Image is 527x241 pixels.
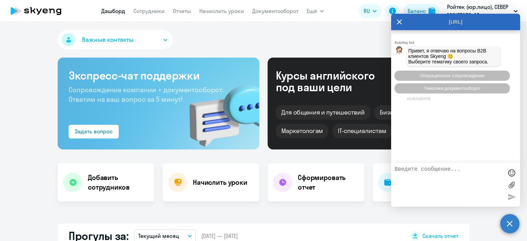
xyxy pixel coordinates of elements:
a: Дашборд [101,8,125,14]
h3: Экспресс-чат поддержки [69,69,248,82]
h4: Сформировать отчет [298,173,359,192]
div: Курсы английского под ваши цели [276,70,393,93]
button: Тематики документооборот [395,83,510,93]
div: IT-специалистам [332,124,391,138]
img: bot avatar [395,46,403,56]
h4: Начислить уроки [193,178,247,187]
button: Операционное сопровождение [395,71,510,81]
button: RU [359,4,382,18]
span: Скачать отчет [422,232,458,240]
p: Ройтек (юр.лицо), СЕВЕР МИНЕРАЛС, АО [447,3,511,19]
a: Начислить уроки [199,8,244,14]
button: Важные контакты [58,30,173,49]
button: Задать вопрос [69,125,119,138]
h4: Добавить сотрудников [88,173,149,192]
span: Ещё [307,7,317,15]
button: Ройтек (юр.лицо), СЕВЕР МИНЕРАЛС, АО [444,3,521,19]
span: [DATE] — [DATE] [201,232,238,240]
a: Отчеты [173,8,191,14]
button: Балансbalance [403,4,440,18]
div: Бизнес и командировки [374,105,456,120]
button: Ещё [307,4,324,18]
img: balance [429,8,435,14]
a: Документооборот [252,8,298,14]
div: Autofaq bot [395,40,520,45]
label: Лимит 10 файлов [506,180,517,190]
img: bg-img [179,72,259,149]
div: Для общения и путешествий [276,105,370,120]
span: Операционное сопровождение [420,73,484,78]
span: Важные контакты [82,35,133,44]
p: Текущий месяц [138,232,179,240]
a: Сотрудники [133,8,165,14]
time: 10:38:51[DATE] [407,97,431,100]
span: Сопровождение компании + документооборот. Ответим на ваш вопрос за 5 минут! [69,85,224,104]
div: Маркетологам [276,124,328,138]
span: Привет, я отвечаю на вопросы B2B клиентов Skyeng 🙂 Выберите тематику своего запроса. [408,48,489,64]
div: Баланс [408,7,426,15]
span: Тематики документооборот [424,86,481,91]
div: Задать вопрос [75,127,113,135]
span: RU [364,7,370,15]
